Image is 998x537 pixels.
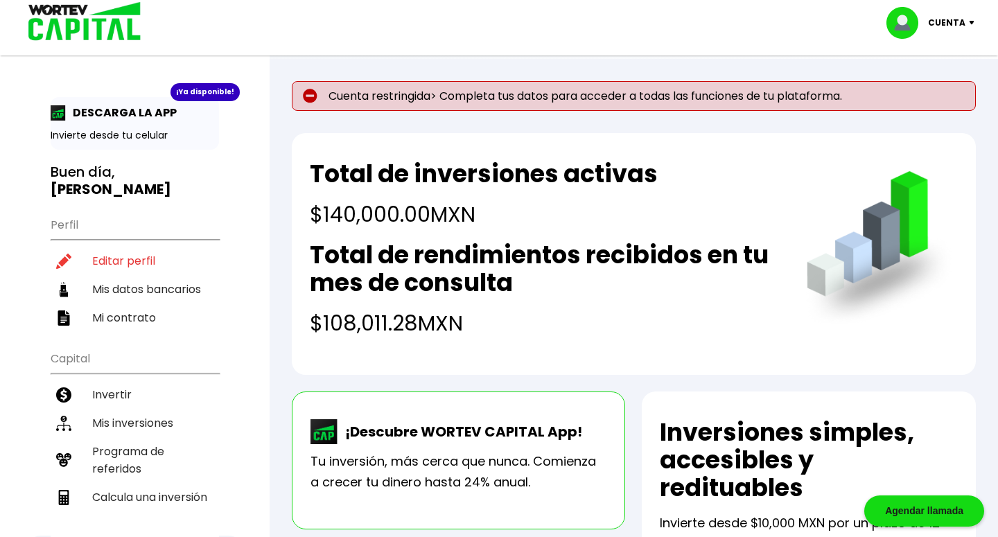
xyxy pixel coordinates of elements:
img: recomiendanos-icon.9b8e9327.svg [56,452,71,468]
img: error-circle.027baa21.svg [303,89,317,103]
img: app-icon [51,105,66,121]
h2: Total de inversiones activas [310,160,658,188]
h2: Total de rendimientos recibidos en tu mes de consulta [310,241,779,297]
img: wortev-capital-app-icon [310,419,338,444]
div: ¡Ya disponible! [170,83,240,101]
p: Cuenta [928,12,965,33]
p: Cuenta restringida> Completa tus datos para acceder a todas las funciones de tu plataforma. [292,81,976,111]
img: datos-icon.10cf9172.svg [56,282,71,297]
img: icon-down [965,21,984,25]
h3: Buen día, [51,164,219,198]
a: Editar perfil [51,247,219,275]
img: calculadora-icon.17d418c4.svg [56,490,71,505]
h2: Inversiones simples, accesibles y redituables [660,419,958,502]
p: ¡Descubre WORTEV CAPITAL App! [338,421,582,442]
b: [PERSON_NAME] [51,179,171,199]
h4: $140,000.00 MXN [310,199,658,230]
img: invertir-icon.b3b967d7.svg [56,387,71,403]
img: inversiones-icon.6695dc30.svg [56,416,71,431]
a: Mis inversiones [51,409,219,437]
a: Mis datos bancarios [51,275,219,303]
h4: $108,011.28 MXN [310,308,779,339]
img: grafica.516fef24.png [800,171,958,328]
a: Programa de referidos [51,437,219,483]
img: profile-image [886,7,928,39]
img: contrato-icon.f2db500c.svg [56,310,71,326]
p: Tu inversión, más cerca que nunca. Comienza a crecer tu dinero hasta 24% anual. [310,451,607,493]
img: editar-icon.952d3147.svg [56,254,71,269]
a: Calcula una inversión [51,483,219,511]
a: Mi contrato [51,303,219,332]
div: Agendar llamada [864,495,984,527]
p: Invierte desde tu celular [51,128,219,143]
a: Invertir [51,380,219,409]
ul: Perfil [51,209,219,332]
p: DESCARGA LA APP [66,104,177,121]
